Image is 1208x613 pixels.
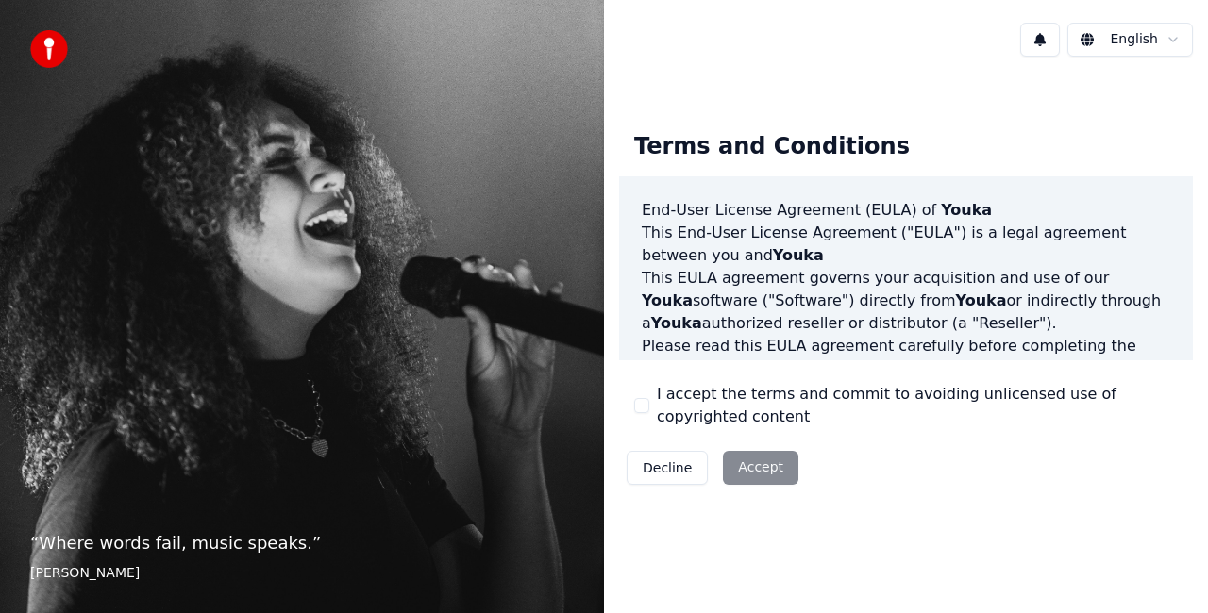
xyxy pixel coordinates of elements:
[619,117,925,177] div: Terms and Conditions
[642,267,1170,335] p: This EULA agreement governs your acquisition and use of our software ("Software") directly from o...
[30,530,574,556] p: “ Where words fail, music speaks. ”
[642,222,1170,267] p: This End-User License Agreement ("EULA") is a legal agreement between you and
[773,246,824,264] span: Youka
[651,314,702,332] span: Youka
[627,451,708,485] button: Decline
[642,291,693,309] span: Youka
[956,291,1007,309] span: Youka
[642,335,1170,425] p: Please read this EULA agreement carefully before completing the installation process and using th...
[642,199,1170,222] h3: End-User License Agreement (EULA) of
[901,359,952,377] span: Youka
[30,564,574,583] footer: [PERSON_NAME]
[30,30,68,68] img: youka
[657,383,1178,428] label: I accept the terms and commit to avoiding unlicensed use of copyrighted content
[941,201,992,219] span: Youka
